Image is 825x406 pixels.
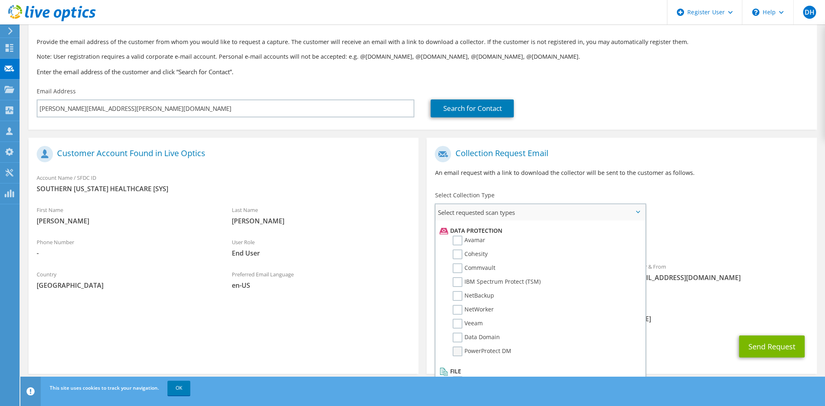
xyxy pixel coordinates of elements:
div: First Name [29,201,224,229]
h3: Enter the email address of the customer and click “Search for Contact”. [37,67,809,76]
p: Note: User registration requires a valid corporate e-mail account. Personal e-mail accounts will ... [37,52,809,61]
div: Sender & From [622,258,817,286]
label: Veeam [453,319,483,329]
span: [PERSON_NAME] [232,216,411,225]
h1: Customer Account Found in Live Optics [37,146,406,162]
div: Phone Number [29,234,224,262]
div: To [427,258,622,295]
span: SOUTHERN [US_STATE] HEALTHCARE [SYS] [37,184,410,193]
p: An email request with a link to download the collector will be sent to the customer as follows. [435,168,808,177]
p: Provide the email address of the customer from whom you would like to request a capture. The cust... [37,38,809,46]
h1: Collection Request Email [435,146,804,162]
span: End User [232,249,411,258]
label: Email Address [37,87,76,95]
span: This site uses cookies to track your navigation. [50,384,159,391]
span: Select requested scan types [436,204,645,221]
div: CC & Reply To [427,299,816,327]
li: File [438,366,640,376]
label: Select Collection Type [435,191,494,199]
span: - [37,249,216,258]
label: NetBackup [453,291,494,301]
label: PowerProtect DM [453,346,511,356]
div: Account Name / SFDC ID [29,169,418,197]
span: DH [803,6,816,19]
div: Requested Collections [427,224,816,254]
span: [EMAIL_ADDRESS][DOMAIN_NAME] [630,273,809,282]
label: NetWorker [453,305,494,315]
div: Preferred Email Language [224,266,419,294]
span: en-US [232,281,411,290]
span: [GEOGRAPHIC_DATA] [37,281,216,290]
label: Commvault [453,263,495,273]
svg: \n [752,9,759,16]
label: Data Domain [453,333,500,342]
label: Cohesity [453,249,488,259]
div: User Role [224,234,419,262]
a: Search for Contact [431,99,514,117]
li: Data Protection [438,226,640,236]
a: OK [167,381,190,395]
div: Last Name [224,201,419,229]
label: Avamar [453,236,485,245]
div: Country [29,266,224,294]
label: IBM Spectrum Protect (TSM) [453,277,541,287]
span: [PERSON_NAME] [37,216,216,225]
button: Send Request [739,335,805,357]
